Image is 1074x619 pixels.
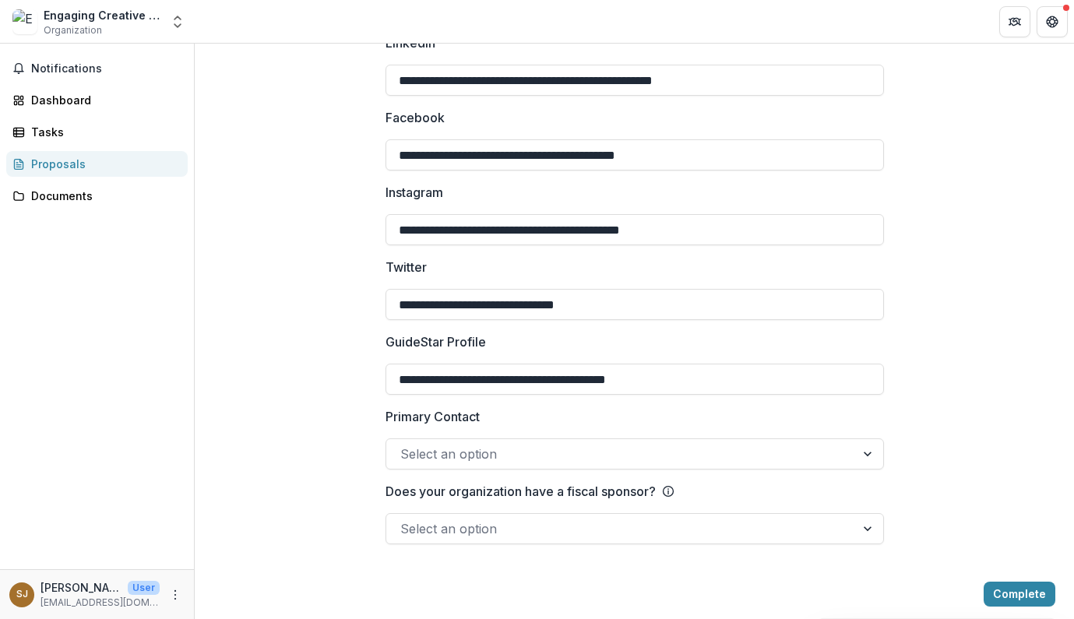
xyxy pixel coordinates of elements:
[1037,6,1068,37] button: Get Help
[6,151,188,177] a: Proposals
[386,482,656,501] p: Does your organization have a fiscal sponsor?
[12,9,37,34] img: Engaging Creative Minds
[984,582,1055,607] button: Complete
[386,258,427,276] p: Twitter
[40,579,121,596] p: [PERSON_NAME]
[31,124,175,140] div: Tasks
[6,119,188,145] a: Tasks
[386,332,486,351] p: GuideStar Profile
[6,183,188,209] a: Documents
[999,6,1030,37] button: Partners
[44,7,160,23] div: Engaging Creative Minds
[31,62,181,76] span: Notifications
[16,589,28,600] div: Starr Jordan
[6,56,188,81] button: Notifications
[40,596,160,610] p: [EMAIL_ADDRESS][DOMAIN_NAME]
[44,23,102,37] span: Organization
[31,92,175,108] div: Dashboard
[386,407,480,426] p: Primary Contact
[386,183,443,202] p: Instagram
[31,156,175,172] div: Proposals
[166,586,185,604] button: More
[167,6,188,37] button: Open entity switcher
[6,87,188,113] a: Dashboard
[386,108,445,127] p: Facebook
[31,188,175,204] div: Documents
[128,581,160,595] p: User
